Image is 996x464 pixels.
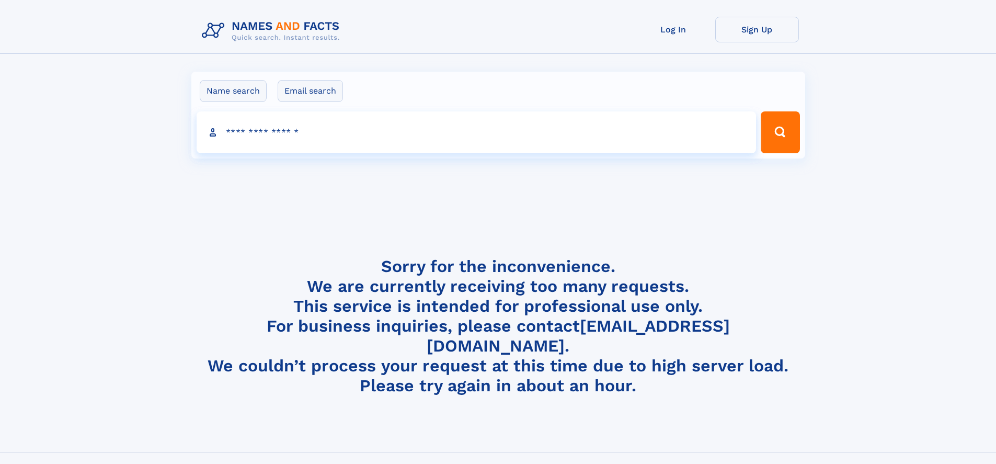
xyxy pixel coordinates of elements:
[198,17,348,45] img: Logo Names and Facts
[198,256,799,396] h4: Sorry for the inconvenience. We are currently receiving too many requests. This service is intend...
[761,111,799,153] button: Search Button
[632,17,715,42] a: Log In
[200,80,267,102] label: Name search
[715,17,799,42] a: Sign Up
[278,80,343,102] label: Email search
[427,316,730,356] a: [EMAIL_ADDRESS][DOMAIN_NAME]
[197,111,757,153] input: search input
